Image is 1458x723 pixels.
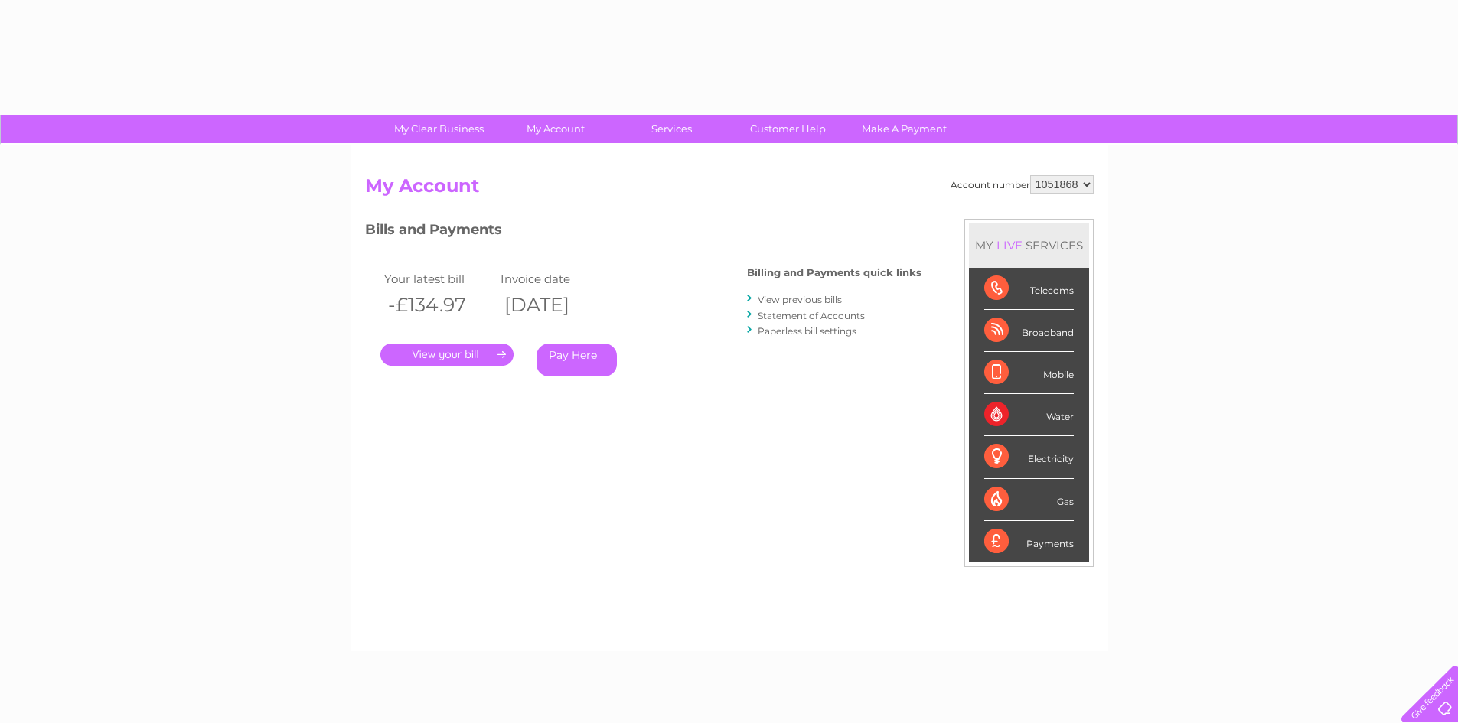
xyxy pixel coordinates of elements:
a: My Clear Business [376,115,502,143]
a: Make A Payment [841,115,967,143]
div: Telecoms [984,268,1074,310]
h2: My Account [365,175,1094,204]
div: Gas [984,479,1074,521]
a: . [380,344,514,366]
a: Paperless bill settings [758,325,856,337]
div: Water [984,394,1074,436]
div: LIVE [993,238,1026,252]
div: Mobile [984,352,1074,394]
th: -£134.97 [380,289,497,321]
h4: Billing and Payments quick links [747,267,921,278]
h3: Bills and Payments [365,219,921,246]
td: Your latest bill [380,269,497,289]
div: Payments [984,521,1074,562]
a: Services [608,115,735,143]
div: Broadband [984,310,1074,352]
th: [DATE] [497,289,614,321]
td: Invoice date [497,269,614,289]
div: Electricity [984,436,1074,478]
div: Account number [951,175,1094,194]
a: Customer Help [725,115,851,143]
div: MY SERVICES [969,223,1089,267]
a: Pay Here [537,344,617,376]
a: My Account [492,115,618,143]
a: View previous bills [758,294,842,305]
a: Statement of Accounts [758,310,865,321]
